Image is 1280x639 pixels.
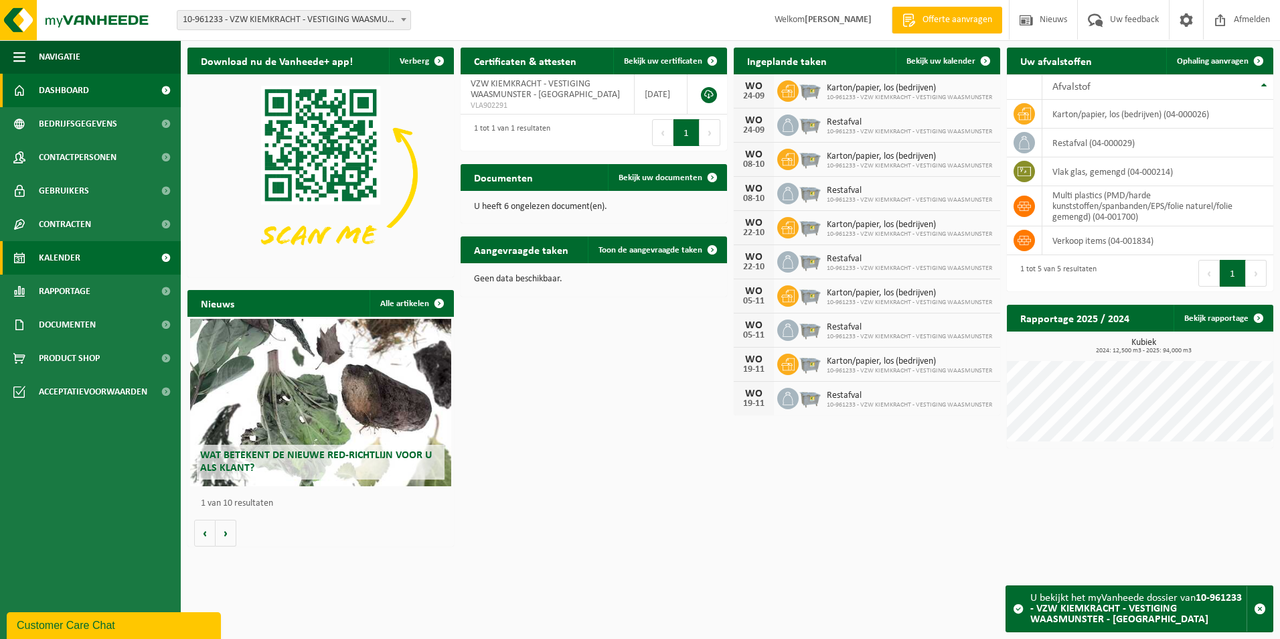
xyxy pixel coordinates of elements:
div: 19-11 [740,399,767,409]
div: WO [740,388,767,399]
img: WB-2500-GAL-GY-01 [799,181,821,204]
span: 2024: 12,500 m3 - 2025: 94,000 m3 [1014,348,1273,354]
h2: Rapportage 2025 / 2024 [1007,305,1143,331]
span: Karton/papier, los (bedrijven) [827,220,992,230]
h3: Kubiek [1014,338,1273,354]
div: 08-10 [740,160,767,169]
div: U bekijkt het myVanheede dossier van [1030,586,1247,632]
div: 24-09 [740,92,767,101]
span: Bekijk uw documenten [619,173,702,182]
span: Wat betekent de nieuwe RED-richtlijn voor u als klant? [200,450,432,474]
a: Bekijk rapportage [1174,305,1272,332]
strong: 10-961233 - VZW KIEMKRACHT - VESTIGING WAASMUNSTER - [GEOGRAPHIC_DATA] [1030,593,1242,625]
h2: Documenten [461,164,546,190]
div: 24-09 [740,126,767,135]
a: Offerte aanvragen [892,7,1002,33]
span: 10-961233 - VZW KIEMKRACHT - VESTIGING WAASMUNSTER [827,230,992,238]
span: Gebruikers [39,174,89,208]
span: 10-961233 - VZW KIEMKRACHT - VESTIGING WAASMUNSTER [827,94,992,102]
h2: Ingeplande taken [734,48,840,74]
td: multi plastics (PMD/harde kunststoffen/spanbanden/EPS/folie naturel/folie gemengd) (04-001700) [1042,186,1273,226]
span: Bekijk uw certificaten [624,57,702,66]
button: Previous [1198,260,1220,287]
span: Restafval [827,390,992,401]
span: Offerte aanvragen [919,13,995,27]
div: 05-11 [740,331,767,340]
span: Product Shop [39,342,100,375]
div: 08-10 [740,194,767,204]
a: Alle artikelen [370,290,453,317]
span: Restafval [827,186,992,196]
span: Restafval [827,117,992,128]
td: vlak glas, gemengd (04-000214) [1042,157,1273,186]
span: Karton/papier, los (bedrijven) [827,151,992,162]
h2: Download nu de Vanheede+ app! [187,48,366,74]
span: 10-961233 - VZW KIEMKRACHT - VESTIGING WAASMUNSTER [827,196,992,204]
div: 22-10 [740,263,767,272]
span: 10-961233 - VZW KIEMKRACHT - VESTIGING WAASMUNSTER [827,401,992,409]
td: [DATE] [635,74,688,115]
img: WB-2500-GAL-GY-01 [799,215,821,238]
span: VLA902291 [471,100,624,111]
img: WB-2500-GAL-GY-01 [799,78,821,101]
img: WB-2500-GAL-GY-01 [799,283,821,306]
span: 10-961233 - VZW KIEMKRACHT - VESTIGING WAASMUNSTER [827,299,992,307]
span: 10-961233 - VZW KIEMKRACHT - VESTIGING WAASMUNSTER [827,367,992,375]
img: WB-2500-GAL-GY-01 [799,113,821,135]
img: WB-2500-GAL-GY-01 [799,386,821,409]
button: Next [700,119,720,146]
div: WO [740,286,767,297]
span: Afvalstof [1052,82,1091,92]
a: Bekijk uw certificaten [613,48,726,74]
div: WO [740,149,767,160]
div: WO [740,184,767,194]
button: 1 [673,119,700,146]
span: Karton/papier, los (bedrijven) [827,83,992,94]
a: Wat betekent de nieuwe RED-richtlijn voor u als klant? [190,319,451,486]
td: restafval (04-000029) [1042,129,1273,157]
button: 1 [1220,260,1246,287]
span: Acceptatievoorwaarden [39,375,147,409]
a: Toon de aangevraagde taken [588,236,726,263]
span: 10-961233 - VZW KIEMKRACHT - VESTIGING WAASMUNSTER [827,333,992,341]
div: WO [740,252,767,263]
span: VZW KIEMKRACHT - VESTIGING WAASMUNSTER - [GEOGRAPHIC_DATA] [471,79,620,100]
button: Next [1246,260,1267,287]
div: 19-11 [740,365,767,374]
iframe: chat widget [7,610,224,639]
div: WO [740,115,767,126]
span: Contracten [39,208,91,241]
div: WO [740,218,767,228]
span: Karton/papier, los (bedrijven) [827,288,992,299]
div: WO [740,354,767,365]
div: WO [740,81,767,92]
h2: Aangevraagde taken [461,236,582,263]
span: Toon de aangevraagde taken [598,246,702,255]
button: Verberg [389,48,453,74]
a: Bekijk uw documenten [608,164,726,191]
h2: Certificaten & attesten [461,48,590,74]
span: 10-961233 - VZW KIEMKRACHT - VESTIGING WAASMUNSTER - WAASMUNSTER [177,10,411,30]
button: Previous [652,119,673,146]
button: Volgende [216,520,236,547]
span: Navigatie [39,40,80,74]
img: WB-2500-GAL-GY-01 [799,147,821,169]
span: Kalender [39,241,80,275]
div: 22-10 [740,228,767,238]
div: 05-11 [740,297,767,306]
span: Dashboard [39,74,89,107]
span: Restafval [827,254,992,265]
span: Karton/papier, los (bedrijven) [827,356,992,367]
span: Documenten [39,308,96,342]
img: WB-2500-GAL-GY-01 [799,317,821,340]
td: karton/papier, los (bedrijven) (04-000026) [1042,100,1273,129]
img: Download de VHEPlus App [187,74,454,275]
span: Ophaling aanvragen [1177,57,1249,66]
p: Geen data beschikbaar. [474,275,714,284]
a: Bekijk uw kalender [896,48,999,74]
h2: Uw afvalstoffen [1007,48,1105,74]
span: 10-961233 - VZW KIEMKRACHT - VESTIGING WAASMUNSTER - WAASMUNSTER [177,11,410,29]
p: U heeft 6 ongelezen document(en). [474,202,714,212]
span: 10-961233 - VZW KIEMKRACHT - VESTIGING WAASMUNSTER [827,162,992,170]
